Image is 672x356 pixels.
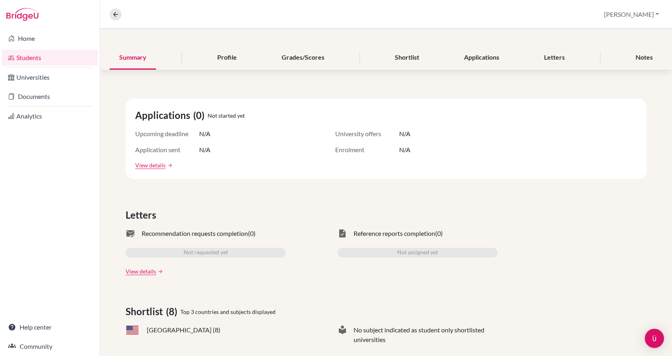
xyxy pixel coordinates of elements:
[645,329,664,348] div: Open Intercom Messenger
[156,269,163,274] a: arrow_forward
[435,229,443,238] span: (0)
[180,308,276,316] span: Top 3 countries and subjects displayed
[2,108,98,124] a: Analytics
[126,208,159,222] span: Letters
[135,129,199,139] span: Upcoming deadline
[199,145,210,155] span: N/A
[454,46,509,70] div: Applications
[147,325,220,335] span: [GEOGRAPHIC_DATA] (8)
[193,108,208,123] span: (0)
[166,304,180,319] span: (8)
[126,229,135,238] span: mark_email_read
[248,229,256,238] span: (0)
[354,229,435,238] span: Reference reports completion
[126,267,156,276] a: View details
[135,108,193,123] span: Applications
[135,161,166,169] a: View details
[142,229,248,238] span: Recommendation requests completion
[399,145,410,155] span: N/A
[126,325,139,335] span: US
[2,88,98,105] a: Documents
[2,69,98,85] a: Universities
[338,325,347,344] span: local_library
[135,145,199,155] span: Application sent
[110,46,156,70] div: Summary
[600,7,662,22] button: [PERSON_NAME]
[2,50,98,66] a: Students
[399,129,410,139] span: N/A
[126,304,166,319] span: Shortlist
[626,46,662,70] div: Notes
[199,129,210,139] span: N/A
[397,248,438,257] span: Not assigned yet
[208,46,246,70] div: Profile
[385,46,429,70] div: Shortlist
[208,111,245,120] span: Not started yet
[2,338,98,354] a: Community
[335,145,399,155] span: Enrolment
[2,30,98,46] a: Home
[335,129,399,139] span: University offers
[166,163,173,168] a: arrow_forward
[2,319,98,335] a: Help center
[534,46,574,70] div: Letters
[354,325,498,344] span: No subject indicated as student only shortlisted universities
[184,248,228,257] span: Not requested yet
[6,8,38,21] img: Bridge-U
[272,46,334,70] div: Grades/Scores
[338,229,347,238] span: task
